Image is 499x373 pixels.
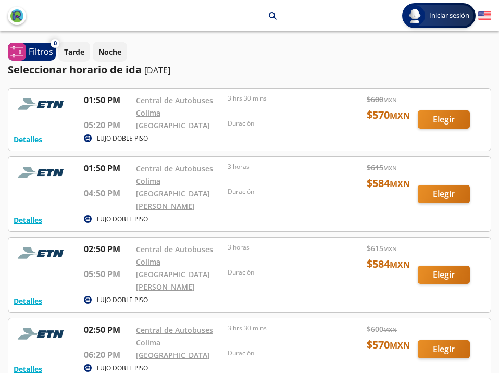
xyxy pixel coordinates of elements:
[58,42,90,62] button: Tarde
[97,134,148,143] p: LUJO DOBLE PISO
[8,7,26,25] button: back
[98,46,121,57] p: Noche
[8,62,142,78] p: Seleccionar horario de ida
[478,9,491,22] button: English
[97,295,148,305] p: LUJO DOBLE PISO
[97,215,148,224] p: LUJO DOBLE PISO
[14,295,42,306] button: Detalles
[14,134,42,145] button: Detalles
[144,64,170,77] p: [DATE]
[8,43,56,61] button: 0Filtros
[425,10,473,21] span: Iniciar sesión
[93,42,127,62] button: Noche
[136,325,213,347] a: Central de Autobuses Colima
[136,244,213,267] a: Central de Autobuses Colima
[54,39,57,48] span: 0
[149,10,174,21] p: Colima
[136,350,210,360] a: [GEOGRAPHIC_DATA]
[187,10,261,21] p: [GEOGRAPHIC_DATA]
[136,269,210,292] a: [GEOGRAPHIC_DATA][PERSON_NAME]
[136,95,213,118] a: Central de Autobuses Colima
[97,364,148,373] p: LUJO DOBLE PISO
[136,189,210,211] a: [GEOGRAPHIC_DATA][PERSON_NAME]
[29,45,53,58] p: Filtros
[136,164,213,186] a: Central de Autobuses Colima
[14,215,42,226] button: Detalles
[136,120,210,130] a: [GEOGRAPHIC_DATA]
[64,46,84,57] p: Tarde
